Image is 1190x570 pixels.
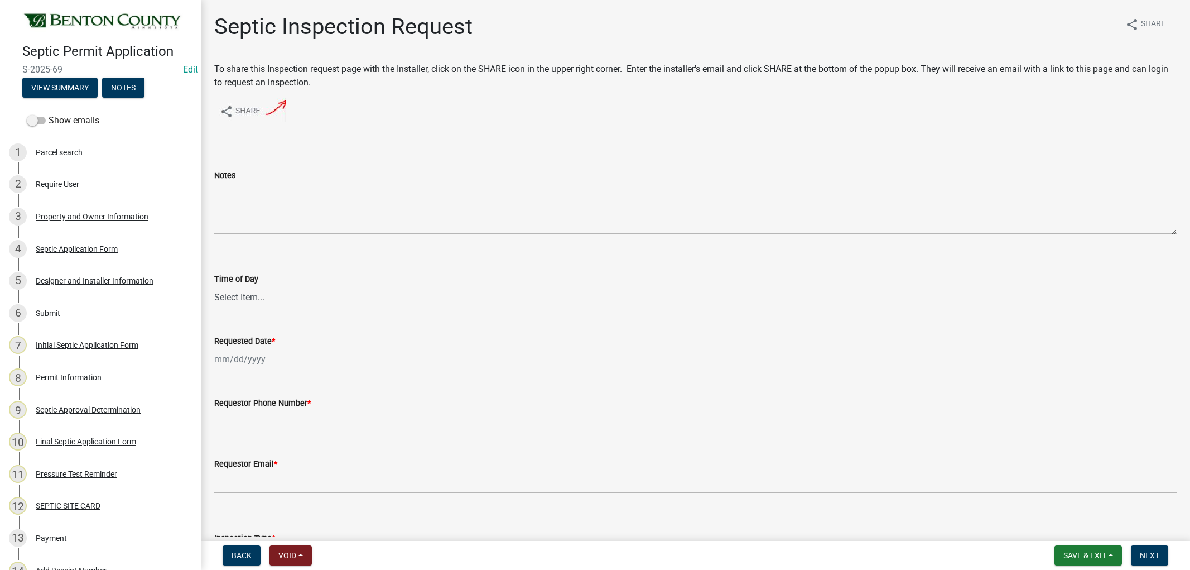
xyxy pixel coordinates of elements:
h4: Septic Permit Application [22,44,192,60]
label: Requested Date [214,338,275,346]
label: Requestor Email [214,461,277,468]
wm-modal-confirm: Summary [22,84,98,93]
span: Save & Exit [1063,551,1106,560]
wm-modal-confirm: Edit Application Number [183,64,198,75]
div: Submit [36,309,60,317]
button: Back [223,545,261,566]
button: Next [1131,545,1168,566]
label: Inspection Type [214,535,275,543]
div: 4 [9,240,27,258]
img: Benton County, Minnesota [22,12,183,32]
div: Payment [36,534,67,542]
span: S-2025-69 [22,64,179,75]
span: Void [278,551,296,560]
div: Parcel search [36,149,83,156]
div: Septic Application Form [36,245,118,253]
button: shareShare [1116,13,1174,35]
div: 13 [9,529,27,547]
div: 8 [9,368,27,386]
button: View Summary [22,78,98,98]
div: SEPTIC SITE CARD [36,502,100,510]
div: Require User [36,180,79,188]
div: Designer and Installer Information [36,277,153,285]
h1: Septic Inspection Request [214,13,473,40]
div: Pressure Test Reminder [36,470,117,478]
input: mm/dd/yyyy [214,348,316,371]
span: Next [1140,551,1159,560]
div: Final Septic Application Form [36,438,136,446]
div: Septic Approval Determination [36,406,141,414]
div: Initial Septic Application Form [36,341,138,349]
label: Time of Day [214,276,258,284]
a: Edit [183,64,198,75]
img: Share_d2871c99-542d-417c-8a30-f5a7b6cb6f57.JPG [214,98,286,122]
span: Back [232,551,252,560]
div: 7 [9,336,27,354]
label: Requestor Phone Number [214,400,311,408]
label: Notes [214,172,235,180]
div: 5 [9,272,27,290]
div: 3 [9,208,27,226]
wm-modal-confirm: Notes [102,84,144,93]
div: 6 [9,304,27,322]
div: 11 [9,465,27,483]
div: Permit Information [36,373,102,381]
div: 10 [9,433,27,451]
div: 2 [9,175,27,193]
div: 12 [9,497,27,515]
button: Save & Exit [1054,545,1122,566]
div: Property and Owner Information [36,213,148,221]
label: Show emails [27,114,99,127]
span: Share [1141,18,1165,31]
button: Void [269,545,312,566]
i: share [1125,18,1139,31]
p: To share this Inspection request page with the Installer, click on the SHARE icon in the upper ri... [214,63,1177,89]
div: 1 [9,143,27,161]
div: 9 [9,401,27,419]
button: Notes [102,78,144,98]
